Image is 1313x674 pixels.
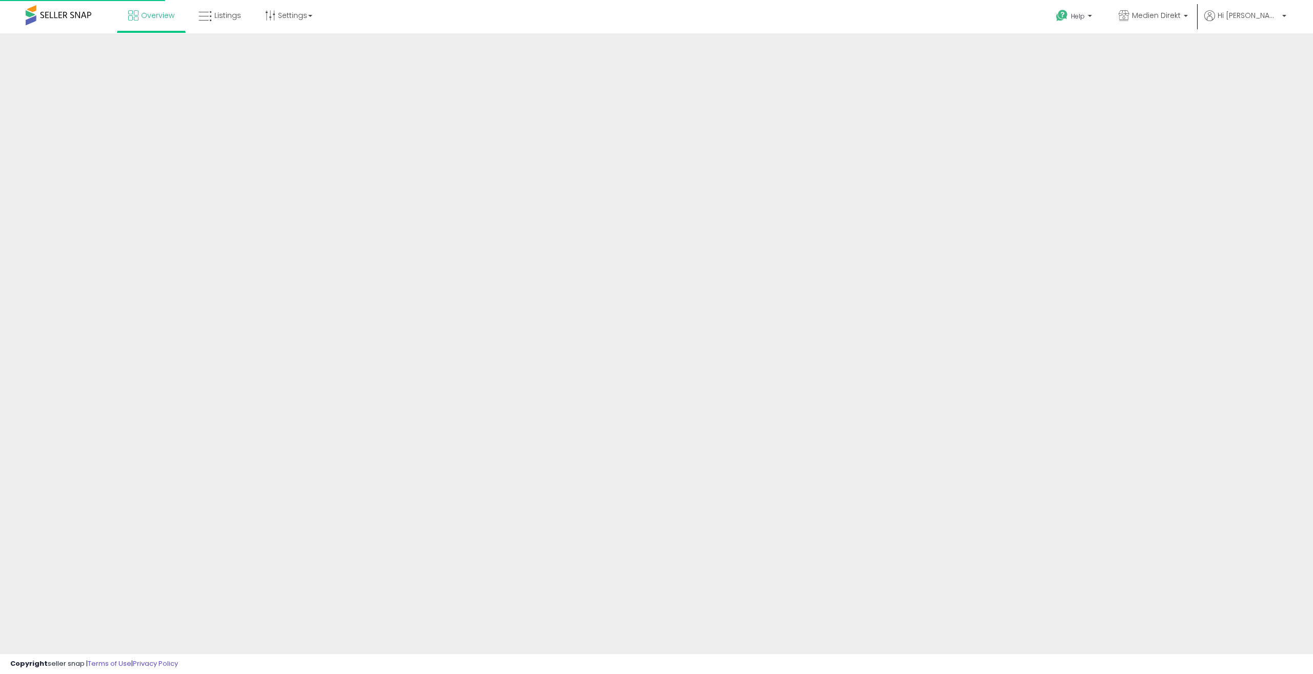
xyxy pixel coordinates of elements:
span: Help [1071,12,1085,21]
span: Medien Direkt [1132,10,1181,21]
span: Listings [214,10,241,21]
span: Hi [PERSON_NAME] [1218,10,1279,21]
a: Help [1048,2,1102,33]
a: Hi [PERSON_NAME] [1204,10,1286,33]
i: Get Help [1056,9,1068,22]
span: Overview [141,10,174,21]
